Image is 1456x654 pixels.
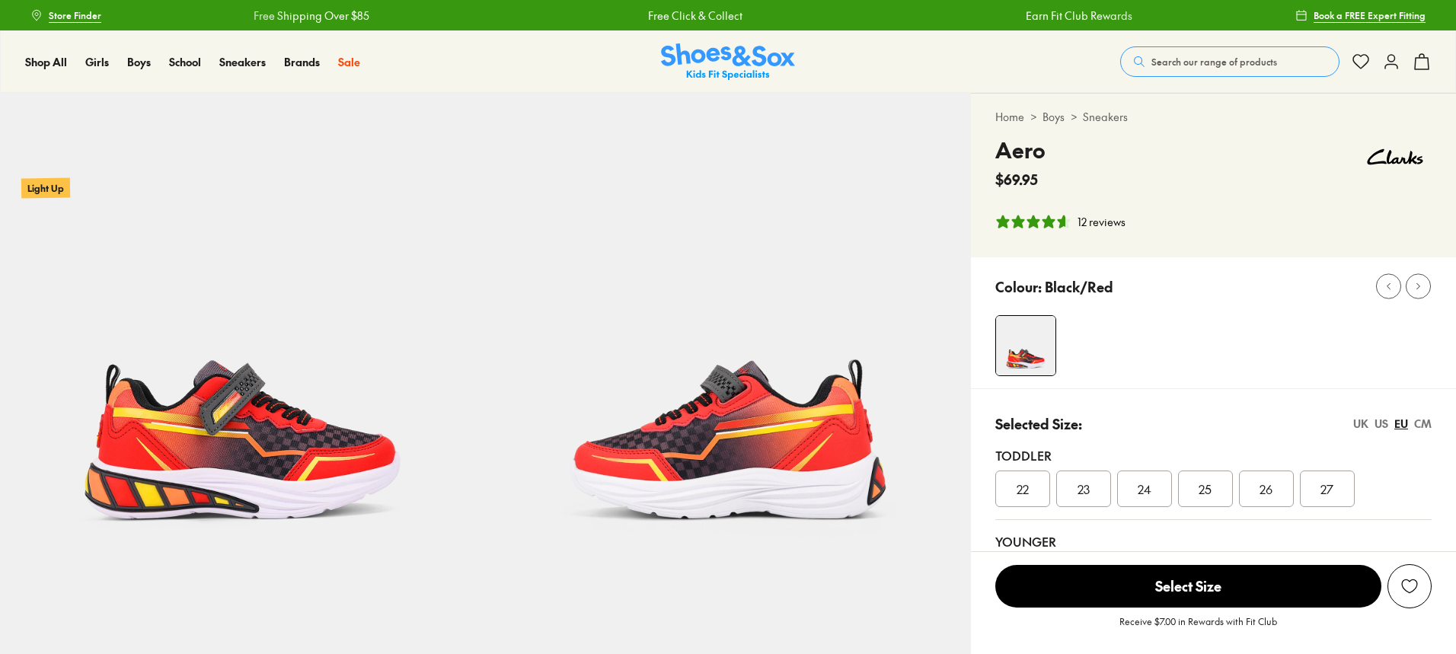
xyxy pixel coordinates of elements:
[1359,134,1432,180] img: Vendor logo
[995,109,1024,125] a: Home
[1375,416,1388,432] div: US
[995,413,1082,434] p: Selected Size:
[85,54,109,70] a: Girls
[1320,480,1333,498] span: 27
[1260,480,1272,498] span: 26
[25,54,67,69] span: Shop All
[15,552,76,608] iframe: Gorgias live chat messenger
[661,43,795,81] img: SNS_Logo_Responsive.svg
[1387,564,1432,608] button: Add to Wishlist
[1138,480,1151,498] span: 24
[485,93,970,578] img: Aero Black/Red
[1394,416,1408,432] div: EU
[995,109,1432,125] div: > >
[661,43,795,81] a: Shoes & Sox
[21,177,70,198] p: Light Up
[1151,55,1277,69] span: Search our range of products
[1199,480,1212,498] span: 25
[1353,416,1368,432] div: UK
[284,54,320,70] a: Brands
[284,54,320,69] span: Brands
[25,54,67,70] a: Shop All
[49,8,101,22] span: Store Finder
[1045,276,1113,297] p: Black/Red
[1078,214,1126,230] div: 12 reviews
[1083,109,1128,125] a: Sneakers
[995,532,1432,550] div: Younger
[85,54,109,69] span: Girls
[1078,480,1090,498] span: 23
[995,134,1046,166] h4: Aero
[647,8,742,24] a: Free Click & Collect
[1295,2,1426,29] a: Book a FREE Expert Fitting
[338,54,360,69] span: Sale
[30,2,101,29] a: Store Finder
[1120,46,1339,77] button: Search our range of products
[995,564,1381,608] button: Select Size
[1017,480,1029,498] span: 22
[1414,416,1432,432] div: CM
[995,565,1381,608] span: Select Size
[995,446,1432,464] div: Toddler
[219,54,266,69] span: Sneakers
[995,276,1042,297] p: Colour:
[995,214,1126,230] button: 4.75 stars, 12 ratings
[1025,8,1132,24] a: Earn Fit Club Rewards
[995,169,1038,190] span: $69.95
[1314,8,1426,22] span: Book a FREE Expert Fitting
[127,54,151,69] span: Boys
[1043,109,1065,125] a: Boys
[169,54,201,70] a: School
[253,8,369,24] a: Free Shipping Over $85
[127,54,151,70] a: Boys
[219,54,266,70] a: Sneakers
[1119,614,1277,642] p: Receive $7.00 in Rewards with Fit Club
[338,54,360,70] a: Sale
[169,54,201,69] span: School
[996,316,1055,375] img: Aero Black/Red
